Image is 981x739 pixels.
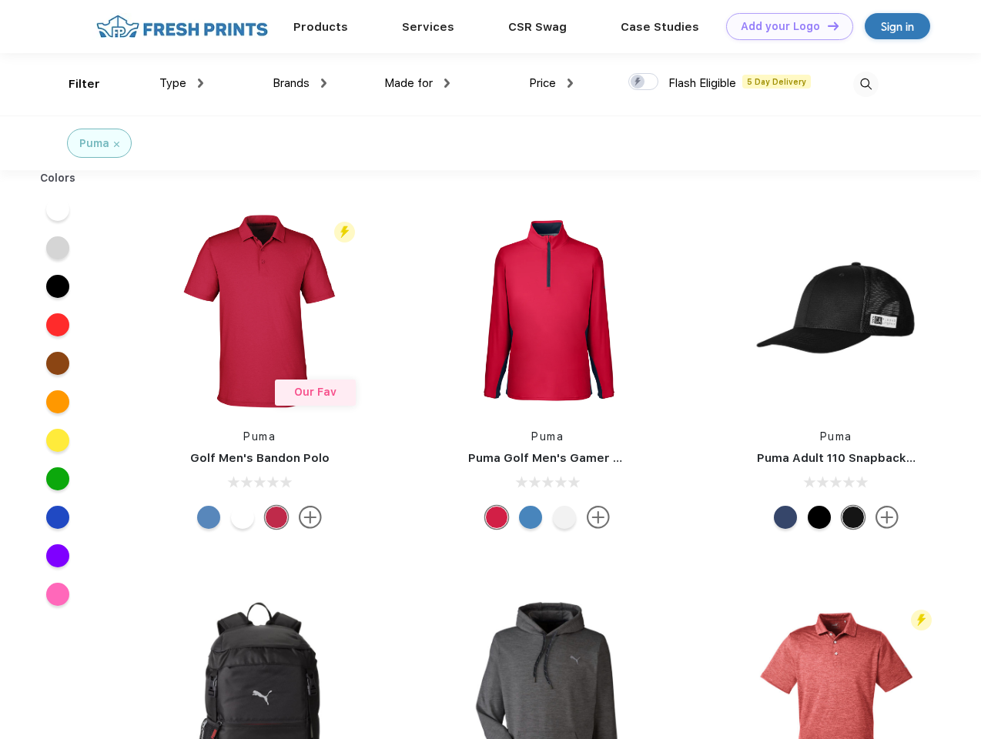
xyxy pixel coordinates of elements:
[742,75,811,89] span: 5 Day Delivery
[853,72,879,97] img: desktop_search.svg
[334,222,355,242] img: flash_active_toggle.svg
[294,386,336,398] span: Our Fav
[159,76,186,90] span: Type
[265,506,288,529] div: Ski Patrol
[881,18,914,35] div: Sign in
[508,20,567,34] a: CSR Swag
[529,76,556,90] span: Price
[587,506,610,529] img: more.svg
[568,79,573,88] img: dropdown.png
[519,506,542,529] div: Bright Cobalt
[114,142,119,147] img: filter_cancel.svg
[197,506,220,529] div: Lake Blue
[445,209,650,413] img: func=resize&h=266
[876,506,899,529] img: more.svg
[911,610,932,630] img: flash_active_toggle.svg
[321,79,326,88] img: dropdown.png
[553,506,576,529] div: Bright White
[444,79,450,88] img: dropdown.png
[299,506,322,529] img: more.svg
[157,209,362,413] img: func=resize&h=266
[198,79,203,88] img: dropdown.png
[92,13,273,40] img: fo%20logo%202.webp
[79,135,109,152] div: Puma
[231,506,254,529] div: Bright White
[820,430,852,443] a: Puma
[734,209,939,413] img: func=resize&h=266
[384,76,433,90] span: Made for
[485,506,508,529] div: Ski Patrol
[865,13,930,39] a: Sign in
[828,22,839,30] img: DT
[741,20,820,33] div: Add your Logo
[402,20,454,34] a: Services
[190,451,330,465] a: Golf Men's Bandon Polo
[273,76,310,90] span: Brands
[774,506,797,529] div: Peacoat with Qut Shd
[531,430,564,443] a: Puma
[808,506,831,529] div: Pma Blk Pma Blk
[842,506,865,529] div: Pma Blk with Pma Blk
[243,430,276,443] a: Puma
[668,76,736,90] span: Flash Eligible
[28,170,88,186] div: Colors
[468,451,711,465] a: Puma Golf Men's Gamer Golf Quarter-Zip
[69,75,100,93] div: Filter
[293,20,348,34] a: Products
